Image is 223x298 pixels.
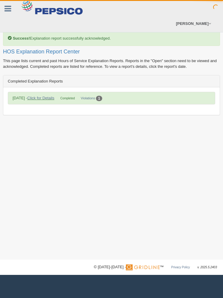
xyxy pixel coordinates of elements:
img: Gridline [126,264,160,270]
div: © [DATE]-[DATE] - ™ [94,264,217,270]
div: Completed Explanation Reports [3,75,220,87]
span: v. 2025.5.2403 [198,266,217,269]
a: [PERSON_NAME] [173,15,214,32]
a: Violations [81,96,95,100]
div: [DATE] - [10,95,57,101]
span: Completed [60,97,75,100]
div: 1 [96,96,102,101]
a: Click for Details [27,96,54,100]
b: Success! [13,36,30,41]
h2: HOS Explanation Report Center [3,49,220,55]
a: Privacy Policy [171,266,190,269]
